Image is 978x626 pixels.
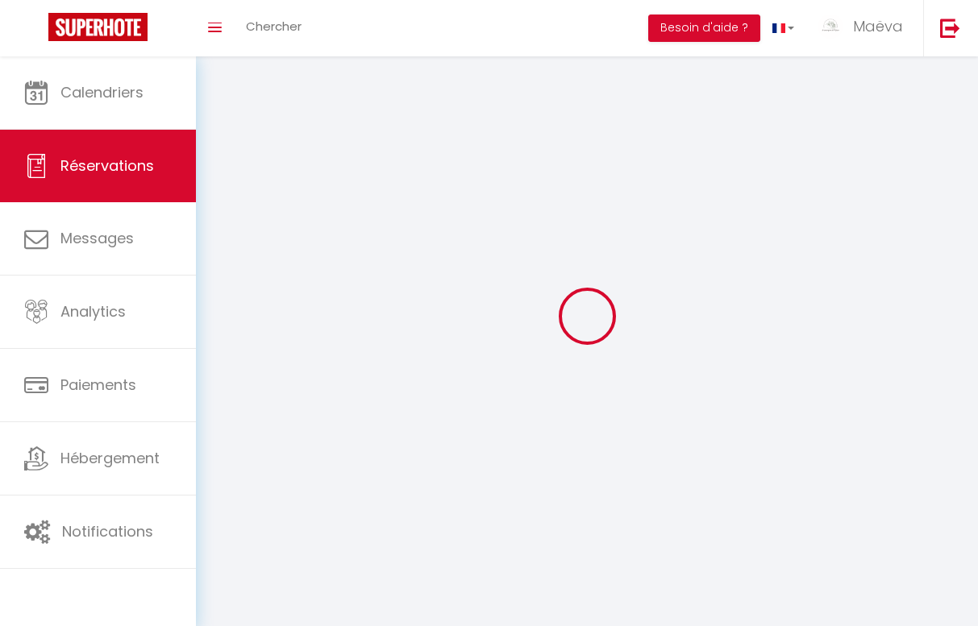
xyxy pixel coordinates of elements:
[62,521,153,541] span: Notifications
[648,15,760,42] button: Besoin d'aide ?
[60,448,160,468] span: Hébergement
[246,18,302,35] span: Chercher
[818,15,843,39] img: ...
[60,228,134,248] span: Messages
[13,6,61,55] button: Ouvrir le widget de chat LiveChat
[60,155,154,176] span: Réservations
[60,375,136,395] span: Paiements
[48,13,148,41] img: Super Booking
[940,18,960,38] img: logout
[60,82,144,102] span: Calendriers
[853,16,903,36] span: Maëva
[60,301,126,321] span: Analytics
